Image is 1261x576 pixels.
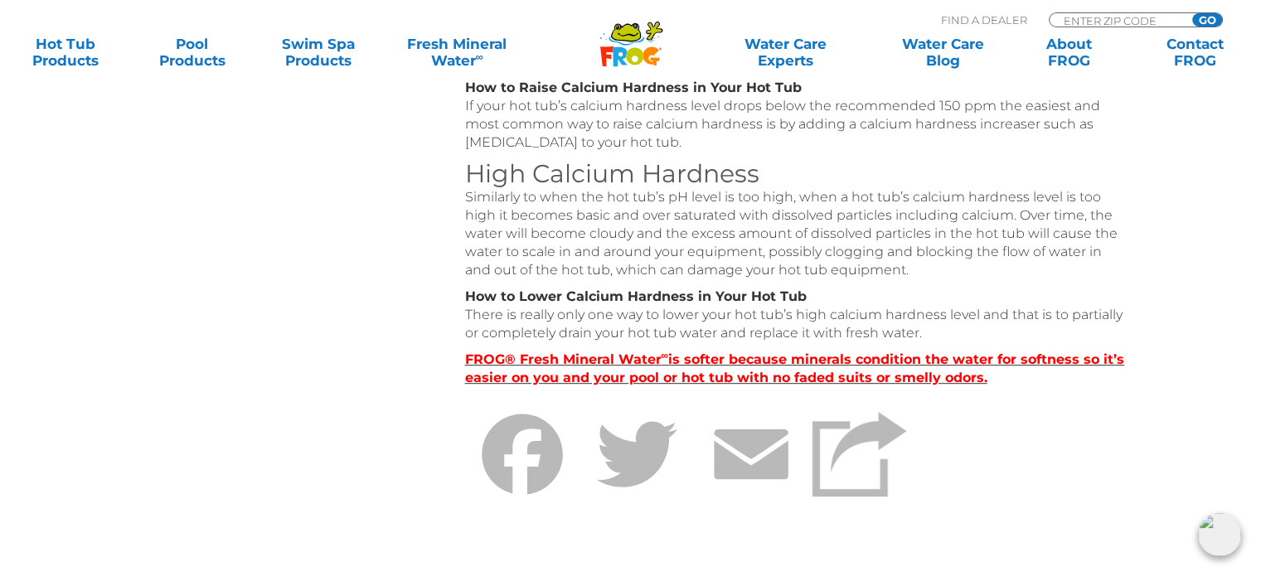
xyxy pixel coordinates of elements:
a: Email [694,400,808,558]
strong: How to Raise Calcium Hardness in Your Hot Tub [465,80,802,95]
img: openIcon [1198,513,1241,556]
strong: FROG® Fresh Mineral Water is softer because minerals condition the water for softness so it’s eas... [465,351,1125,385]
p: There is really only one way to lower your hot tub’s high calcium hardness level and that is to p... [465,288,1128,342]
sup: ∞ [475,51,483,63]
a: FROG® Fresh Mineral Water∞is softer because minerals condition the water for softness so it’s eas... [465,351,1125,385]
input: GO [1192,13,1222,27]
a: Swim SpaProducts [269,36,367,69]
strong: How to Lower Calcium Hardness in Your Hot Tub [465,288,807,304]
h3: High Calcium Hardness [465,160,1128,188]
p: If your hot tub’s calcium hardness level drops below the recommended 150 ppm the easiest and most... [465,79,1128,152]
a: Facebook [465,400,580,558]
a: AboutFROG [1020,36,1118,69]
a: Hot TubProducts [17,36,114,69]
a: PoolProducts [143,36,240,69]
a: Fresh MineralWater∞ [395,36,518,69]
a: ContactFROG [1147,36,1244,69]
a: Twitter [580,400,694,558]
a: Water CareExperts [706,36,866,69]
img: Share [812,411,907,497]
a: Water CareBlog [894,36,992,69]
input: Zip Code Form [1062,13,1174,27]
sup: ∞ [662,349,669,361]
p: Find A Dealer [941,12,1027,27]
p: Similarly to when the hot tub’s pH level is too high, when a hot tub’s calcium hardness level is ... [465,188,1128,279]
